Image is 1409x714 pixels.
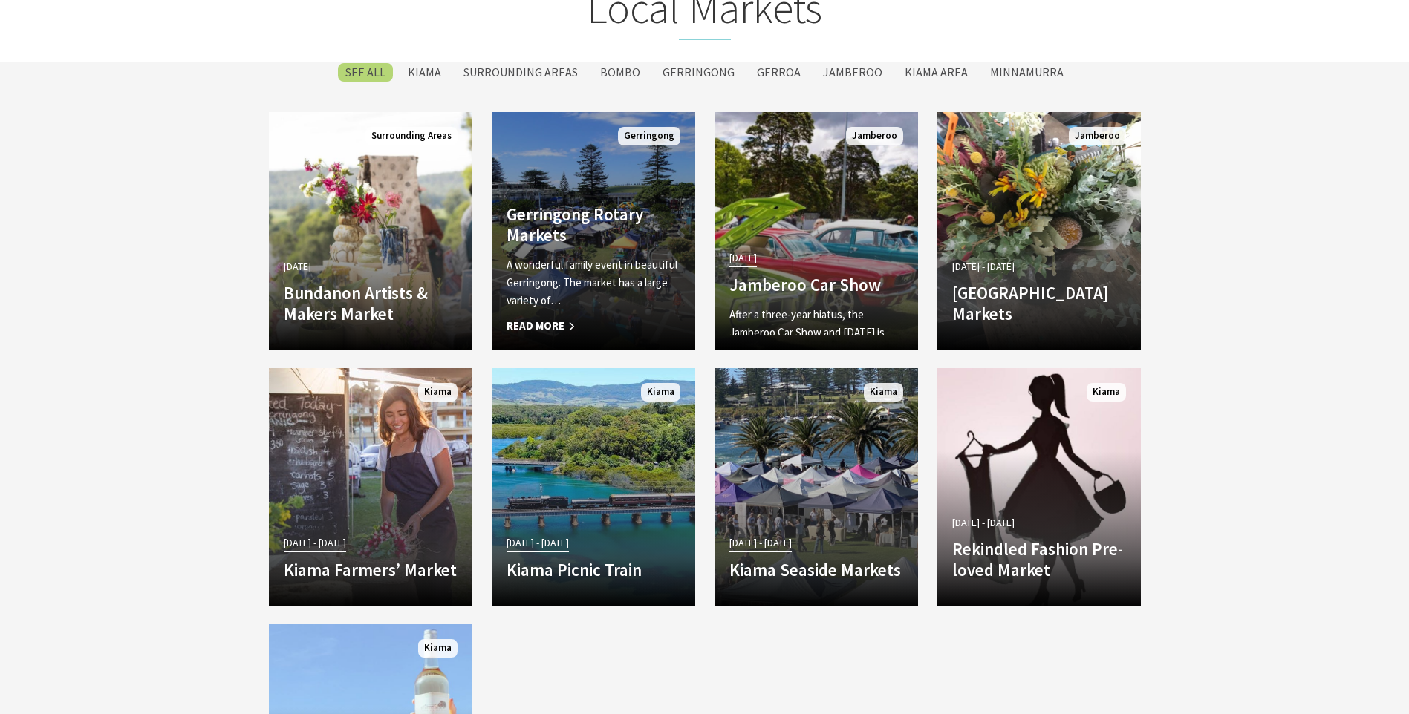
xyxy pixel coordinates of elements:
label: SEE All [338,63,393,82]
span: [DATE] - [DATE] [729,534,792,551]
span: [DATE] - [DATE] [507,534,569,551]
h4: Bundanon Artists & Makers Market [284,283,458,324]
span: [DATE] [284,258,311,275]
label: Kiama Area [897,63,975,82]
label: Minnamurra [983,63,1071,82]
h4: Kiama Picnic Train [507,560,680,580]
a: [DATE] Jamberoo Car Show After a three-year hiatus, the Jamberoo Car Show and [DATE] is back! Thi... [715,112,918,350]
p: After a three-year hiatus, the Jamberoo Car Show and [DATE] is back! This… [729,306,903,359]
h4: Rekindled Fashion Pre-loved Market [952,539,1126,580]
a: [DATE] - [DATE] Kiama Picnic Train Kiama [492,368,695,606]
span: Read More [507,317,680,335]
label: Surrounding Areas [456,63,585,82]
span: Kiama [1087,383,1126,402]
label: Gerringong [655,63,742,82]
span: [DATE] [729,249,757,266]
a: [DATE] - [DATE] Kiama Seaside Markets Kiama [715,368,918,606]
h4: Kiama Seaside Markets [729,560,903,580]
span: [DATE] - [DATE] [284,534,346,551]
span: Kiama [418,383,458,402]
a: [DATE] - [DATE] Rekindled Fashion Pre-loved Market Kiama [937,368,1141,606]
h4: Gerringong Rotary Markets [507,204,680,245]
span: Kiama [641,383,680,402]
span: Kiama [864,383,903,402]
label: Gerroa [749,63,808,82]
span: Kiama [418,639,458,658]
h4: Jamberoo Car Show [729,275,903,295]
p: A wonderful family event in beautiful Gerringong. The market has a large variety of… [507,256,680,309]
span: Surrounding Areas [365,127,458,145]
span: Jamberoo [846,127,903,145]
span: [DATE] - [DATE] [952,258,1015,275]
span: Gerringong [618,127,680,145]
h4: [GEOGRAPHIC_DATA] Markets [952,283,1126,324]
span: [DATE] - [DATE] [952,514,1015,531]
label: Jamberoo [816,63,890,82]
a: [DATE] Bundanon Artists & Makers Market Surrounding Areas [269,112,472,350]
span: Jamberoo [1069,127,1126,145]
h4: Kiama Farmers’ Market [284,560,458,580]
label: Kiama [400,63,449,82]
a: [DATE] - [DATE] [GEOGRAPHIC_DATA] Markets Jamberoo [937,112,1141,350]
a: [DATE] - [DATE] Kiama Farmers’ Market Kiama [269,368,472,606]
label: Bombo [593,63,648,82]
a: Gerringong Rotary Markets A wonderful family event in beautiful Gerringong. The market has a larg... [492,112,695,350]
